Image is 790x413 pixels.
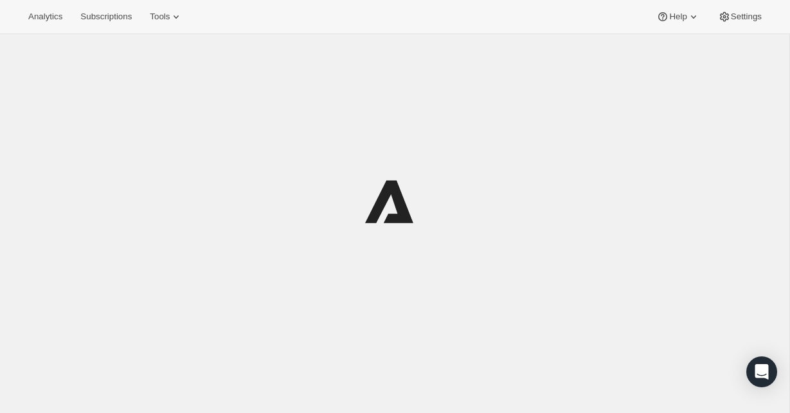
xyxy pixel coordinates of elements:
span: Tools [150,12,170,22]
button: Analytics [21,8,70,26]
span: Analytics [28,12,62,22]
span: Settings [731,12,762,22]
span: Subscriptions [80,12,132,22]
div: Open Intercom Messenger [746,356,777,387]
button: Help [649,8,707,26]
button: Tools [142,8,190,26]
span: Help [669,12,687,22]
button: Subscriptions [73,8,139,26]
button: Settings [710,8,769,26]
